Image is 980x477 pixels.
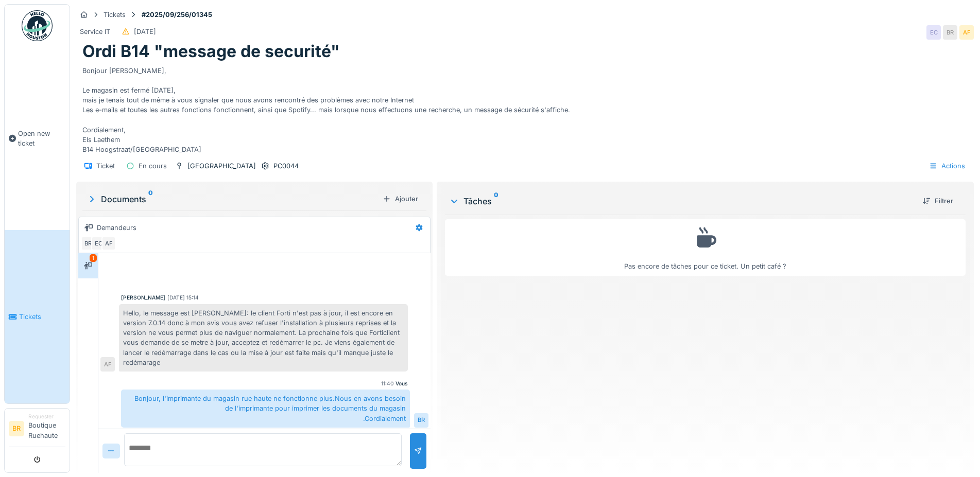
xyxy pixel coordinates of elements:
[28,413,65,420] div: Requester
[494,195,498,207] sup: 0
[19,312,65,322] span: Tickets
[5,230,70,403] a: Tickets
[81,236,95,251] div: BR
[87,193,379,205] div: Documents
[924,158,970,173] div: Actions
[959,25,974,40] div: AF
[148,193,153,205] sup: 0
[452,224,959,272] div: Pas encore de tâches pour ce ticket. Un petit café ?
[137,10,216,20] strong: #2025/09/256/01345
[91,236,106,251] div: EC
[167,294,199,302] div: [DATE] 15:14
[22,10,53,41] img: Badge_color-CXgf-gQk.svg
[139,161,167,171] div: En cours
[121,294,165,302] div: [PERSON_NAME]
[101,236,116,251] div: AF
[119,304,408,372] div: Hello, le message est [PERSON_NAME]: le client Forti n'est pas à jour, il est encore en version 7...
[28,413,65,445] li: Boutique Ruehaute
[80,27,110,37] div: Service IT
[414,413,428,428] div: BR
[96,161,115,171] div: Ticket
[82,62,968,155] div: Bonjour [PERSON_NAME], Le magasin est fermé [DATE], mais je tenais tout de même à vous signaler q...
[379,192,422,206] div: Ajouter
[90,254,97,262] div: 1
[82,42,340,61] h1: Ordi B14 "message de securité"
[449,195,914,207] div: Tâches
[18,129,65,148] span: Open new ticket
[918,194,957,208] div: Filtrer
[273,161,299,171] div: PC0044
[134,27,156,37] div: [DATE]
[104,10,126,20] div: Tickets
[381,380,393,387] div: 11:40
[100,357,115,372] div: AF
[5,47,70,230] a: Open new ticket
[97,223,136,233] div: Demandeurs
[943,25,957,40] div: BR
[926,25,941,40] div: EC
[9,413,65,447] a: BR RequesterBoutique Ruehaute
[9,421,24,436] li: BR
[121,390,410,428] div: Bonjour, l'imprimante du magasin rue haute ne fonctionne plus.Nous en avons besoin de l'imprimant...
[396,380,408,387] div: Vous
[187,161,256,171] div: [GEOGRAPHIC_DATA]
